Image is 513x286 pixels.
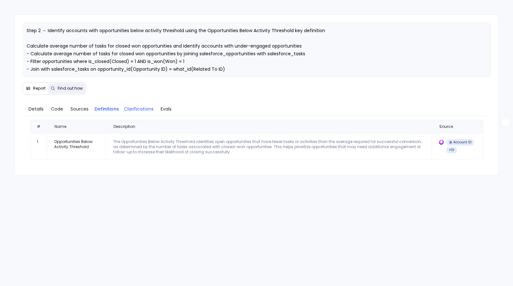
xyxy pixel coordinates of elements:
[114,124,135,129] div: Description
[95,105,119,112] span: Definitions
[449,140,471,144] div: Account ID
[23,83,48,94] button: Report
[58,86,83,91] span: Find out how
[51,105,63,112] span: Code
[161,105,172,112] span: Evals
[29,105,44,112] span: Details
[71,105,88,112] span: Sources
[439,124,453,129] div: Source
[446,147,457,153] div: + 10
[27,27,325,111] span: Step 2 → Identify accounts with opportunities below activity threshold using the Opportunities Be...
[37,139,39,144] span: 1.
[124,105,154,112] span: Clarifications
[33,86,46,91] span: Report
[37,124,40,129] div: #
[54,139,99,149] div: Opportunities Below Activity Threshold
[55,124,66,129] div: Name
[113,139,425,155] div: The Opportunities Below Activity Threshold identifies open opportunities that have fewer tasks or...
[48,83,85,94] button: Find out how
